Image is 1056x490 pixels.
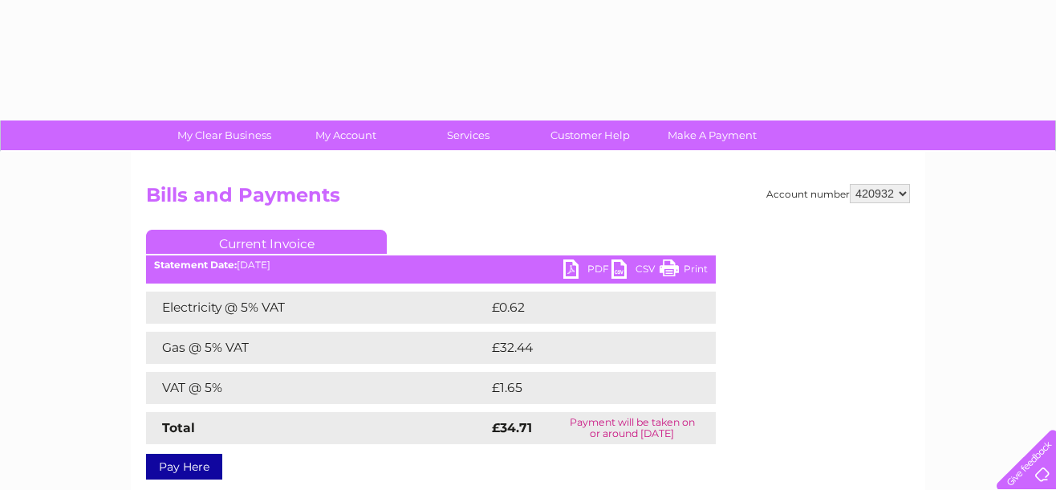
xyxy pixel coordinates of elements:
[146,332,488,364] td: Gas @ 5% VAT
[146,372,488,404] td: VAT @ 5%
[162,420,195,435] strong: Total
[146,292,488,324] td: Electricity @ 5% VAT
[646,120,778,150] a: Make A Payment
[563,259,611,283] a: PDF
[524,120,656,150] a: Customer Help
[146,259,716,271] div: [DATE]
[158,120,290,150] a: My Clear Business
[146,454,222,480] a: Pay Here
[488,292,678,324] td: £0.62
[660,259,708,283] a: Print
[548,412,716,444] td: Payment will be taken on or around [DATE]
[766,184,910,203] div: Account number
[146,230,387,254] a: Current Invoice
[488,332,684,364] td: £32.44
[280,120,412,150] a: My Account
[488,372,676,404] td: £1.65
[146,184,910,214] h2: Bills and Payments
[492,420,532,435] strong: £34.71
[154,259,237,271] b: Statement Date:
[611,259,660,283] a: CSV
[402,120,534,150] a: Services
